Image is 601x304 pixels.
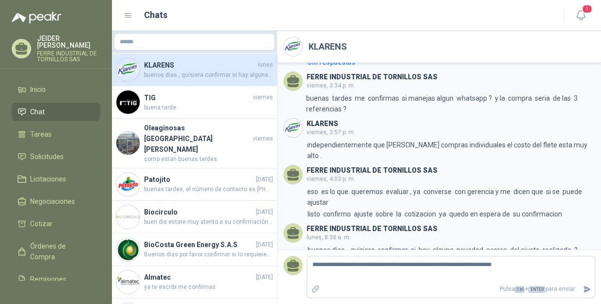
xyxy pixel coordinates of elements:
p: eso es lo que queremos evaluar , ya converse con gerencia y me dicen que si se puede ajustar [307,186,595,208]
a: Company LogoPatojito[DATE]buenas tardes, el número de contacto es [PHONE_NUMBER], , gracias [112,168,277,201]
h4: Biocirculo [144,207,254,217]
span: Ctrl [514,286,525,293]
h4: Patojito [144,174,254,185]
span: Inicio [30,84,46,95]
a: Tareas [12,125,100,143]
h3: FERRE INDUSTRIAL DE TORNILLOS SAS [307,168,437,173]
p: listo confirmo ajuste sobre la cotizacion ya quedo en espera de su confirmacion [308,209,562,219]
span: Licitaciones [30,174,66,184]
h4: BioCosta Green Energy S.A.S [144,239,254,250]
h3: KLARENS [307,121,338,126]
span: lunes [258,60,273,70]
a: Negociaciones [12,192,100,211]
span: viernes, 3:34 p. m. [307,82,355,89]
span: Chat [30,107,45,117]
label: Adjuntar archivos [307,281,324,298]
a: Cotizar [12,215,100,233]
p: JEIDER [PERSON_NAME] [37,35,100,49]
h3: FERRE INDUSTRIAL DE TORNILLOS SAS [307,226,437,232]
span: [DATE] [256,240,273,250]
span: Negociaciones [30,196,75,207]
span: Órdenes de Compra [30,241,91,262]
span: Tareas [30,129,52,140]
button: Enviar [579,281,595,298]
a: Company LogoBioCosta Green Energy S.A.S[DATE]Buenos dias por favor confirmar si lo requieren en c... [112,233,277,266]
img: Logo peakr [12,12,61,23]
img: Company Logo [116,205,140,229]
h4: TIG [144,92,251,103]
button: 1 [572,7,589,24]
img: Company Logo [116,58,140,81]
span: [DATE] [256,175,273,184]
span: [DATE] [256,208,273,217]
a: Inicio [12,80,100,99]
a: Chat [12,103,100,121]
p: buenos dias , quisiera confirmar si hay alguna novedad acerca del ajuste realizado ? [308,245,578,255]
p: independientemente que [PERSON_NAME] compras individuales el costo del flete esta muy alto . [307,140,595,161]
img: Company Logo [284,119,302,137]
p: FERRE INDUSTRIAL DE TORNILLOS SAS [37,51,100,62]
span: Buenos dias por favor confirmar si lo requieren en color especifico ? [144,250,273,259]
span: viernes, 4:03 p. m. [307,176,355,182]
a: Remisiones [12,270,100,288]
p: buenas tardes me confirmas si manejas algun whatsapp ? y la compra seria de las 3 referencias ? [306,93,595,114]
p: Pulsa + para enviar [324,281,579,298]
a: Company LogoKLARENSlunesbuenos dias , quisiera confirmar si hay alguna novedad acerca del ajuste ... [112,54,277,86]
span: ya te escribi me confirmas [144,283,273,292]
h1: Chats [144,8,167,22]
img: Company Logo [116,90,140,114]
img: Company Logo [116,270,140,294]
img: Company Logo [284,37,302,56]
h4: Almatec [144,272,254,283]
a: Company LogoAlmatec[DATE]ya te escribi me confirmas [112,266,277,299]
a: Company LogoTIGviernesbuena tarde [112,86,277,119]
span: como estan buenas tardes [144,155,273,164]
span: Cotizar [30,218,53,229]
span: Solicitudes [30,151,64,162]
img: Company Logo [116,238,140,261]
span: Remisiones [30,274,66,285]
a: Solicitudes [12,147,100,166]
span: buenas tardes, el número de contacto es [PHONE_NUMBER], , gracias [144,185,273,194]
h4: KLARENS [144,60,256,71]
h3: FERRE INDUSTRIAL DE TORNILLOS SAS [307,74,437,80]
span: [DATE] [256,273,273,282]
span: 1 [582,4,592,14]
a: Órdenes de Compra [12,237,100,266]
span: viernes, 3:57 p. m. [307,129,355,136]
span: viernes [253,134,273,143]
span: buen dia estare muy atento a su confirmación nos quedan 3 unidades en inventario [144,217,273,227]
h4: Oleaginosas [GEOGRAPHIC_DATA][PERSON_NAME] [144,123,251,155]
span: viernes [253,93,273,102]
span: ENTER [528,286,545,293]
a: Company LogoOleaginosas [GEOGRAPHIC_DATA][PERSON_NAME]viernescomo estan buenas tardes [112,119,277,168]
img: Company Logo [116,131,140,155]
img: Company Logo [116,173,140,196]
a: Licitaciones [12,170,100,188]
h2: KLARENS [309,40,347,54]
span: buena tarde [144,103,273,112]
a: Company LogoBiocirculo[DATE]buen dia estare muy atento a su confirmación nos quedan 3 unidades en... [112,201,277,233]
span: buenos dias , quisiera confirmar si hay alguna novedad acerca del ajuste realizado ? [144,71,273,80]
span: lunes, 8:38 a. m. [307,234,351,241]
